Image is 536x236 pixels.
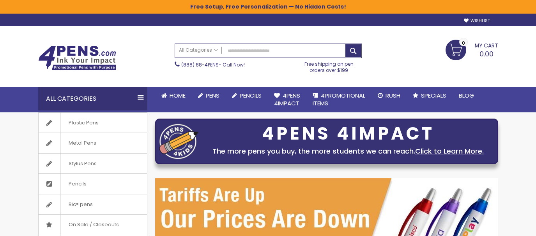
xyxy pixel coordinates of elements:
[371,87,407,104] a: Rush
[459,91,474,100] span: Blog
[181,61,245,68] span: - Call Now!
[306,87,371,112] a: 4PROMOTIONALITEMS
[60,174,94,194] span: Pencils
[38,87,147,110] div: All Categories
[60,113,106,133] span: Plastic Pens
[60,154,104,174] span: Stylus Pens
[296,58,362,73] div: Free shipping on pen orders over $199
[462,39,465,47] span: 0
[464,18,490,24] a: Wishlist
[192,87,226,104] a: Pens
[421,91,446,100] span: Specials
[170,91,186,100] span: Home
[453,87,480,104] a: Blog
[60,133,104,153] span: Metal Pens
[479,49,494,59] span: 0.00
[313,91,365,107] span: 4PROMOTIONAL ITEMS
[206,91,219,100] span: Pens
[386,91,400,100] span: Rush
[39,154,147,174] a: Stylus Pens
[38,45,116,70] img: 4Pens Custom Pens and Promotional Products
[60,194,101,215] span: Bic® pens
[60,215,127,235] span: On Sale / Closeouts
[202,146,494,157] div: The more pens you buy, the more students we can reach.
[202,126,494,142] div: 4PENS 4IMPACT
[415,146,484,156] a: Click to Learn More.
[181,61,219,68] a: (888) 88-4PENS
[155,87,192,104] a: Home
[226,87,268,104] a: Pencils
[407,87,453,104] a: Specials
[39,133,147,153] a: Metal Pens
[159,124,198,159] img: four_pen_logo.png
[268,87,306,112] a: 4Pens4impact
[39,174,147,194] a: Pencils
[39,113,147,133] a: Plastic Pens
[274,91,300,107] span: 4Pens 4impact
[39,215,147,235] a: On Sale / Closeouts
[446,40,498,59] a: 0.00 0
[240,91,262,100] span: Pencils
[179,47,218,53] span: All Categories
[39,194,147,215] a: Bic® pens
[175,44,222,57] a: All Categories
